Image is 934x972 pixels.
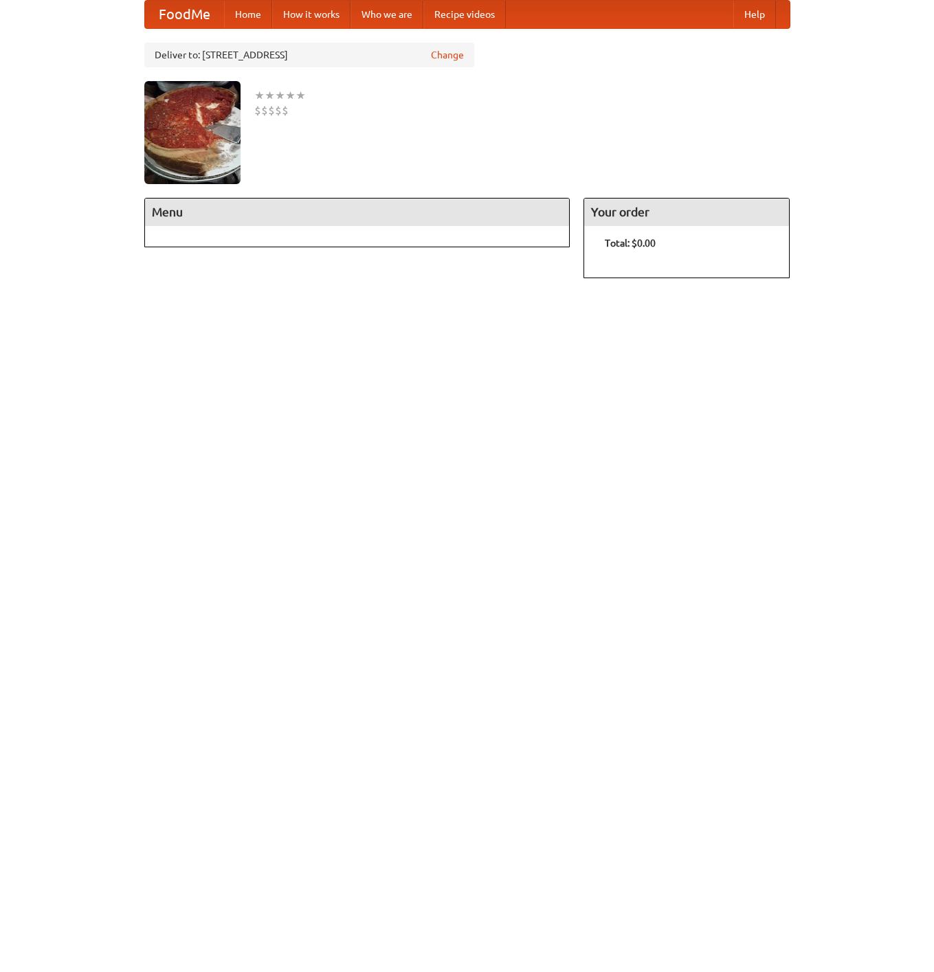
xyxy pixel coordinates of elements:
li: ★ [285,88,296,103]
li: $ [282,103,289,118]
li: ★ [265,88,275,103]
li: ★ [296,88,306,103]
a: How it works [272,1,351,28]
a: Help [733,1,776,28]
li: $ [254,103,261,118]
li: $ [261,103,268,118]
h4: Menu [145,199,570,226]
img: angular.jpg [144,81,241,184]
a: Who we are [351,1,423,28]
li: $ [275,103,282,118]
a: Home [224,1,272,28]
li: $ [268,103,275,118]
b: Total: $0.00 [605,238,656,249]
li: ★ [275,88,285,103]
li: ★ [254,88,265,103]
div: Deliver to: [STREET_ADDRESS] [144,43,474,67]
a: Recipe videos [423,1,506,28]
h4: Your order [584,199,789,226]
a: Change [431,48,464,62]
a: FoodMe [145,1,224,28]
